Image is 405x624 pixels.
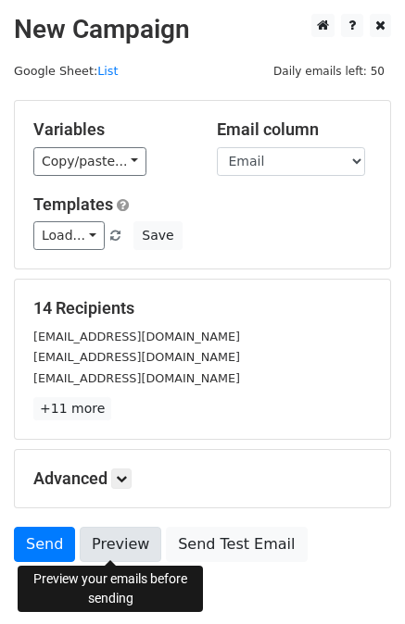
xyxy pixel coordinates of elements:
[267,64,391,78] a: Daily emails left: 50
[33,371,240,385] small: [EMAIL_ADDRESS][DOMAIN_NAME]
[33,397,111,420] a: +11 more
[312,535,405,624] iframe: Chat Widget
[33,194,113,214] a: Templates
[14,14,391,45] h2: New Campaign
[33,330,240,343] small: [EMAIL_ADDRESS][DOMAIN_NAME]
[80,527,161,562] a: Preview
[166,527,307,562] a: Send Test Email
[33,298,372,318] h5: 14 Recipients
[133,221,182,250] button: Save
[217,119,373,140] h5: Email column
[33,468,372,489] h5: Advanced
[18,566,203,612] div: Preview your emails before sending
[97,64,118,78] a: List
[33,119,189,140] h5: Variables
[33,350,240,364] small: [EMAIL_ADDRESS][DOMAIN_NAME]
[267,61,391,81] span: Daily emails left: 50
[33,221,105,250] a: Load...
[33,147,146,176] a: Copy/paste...
[14,527,75,562] a: Send
[14,64,118,78] small: Google Sheet:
